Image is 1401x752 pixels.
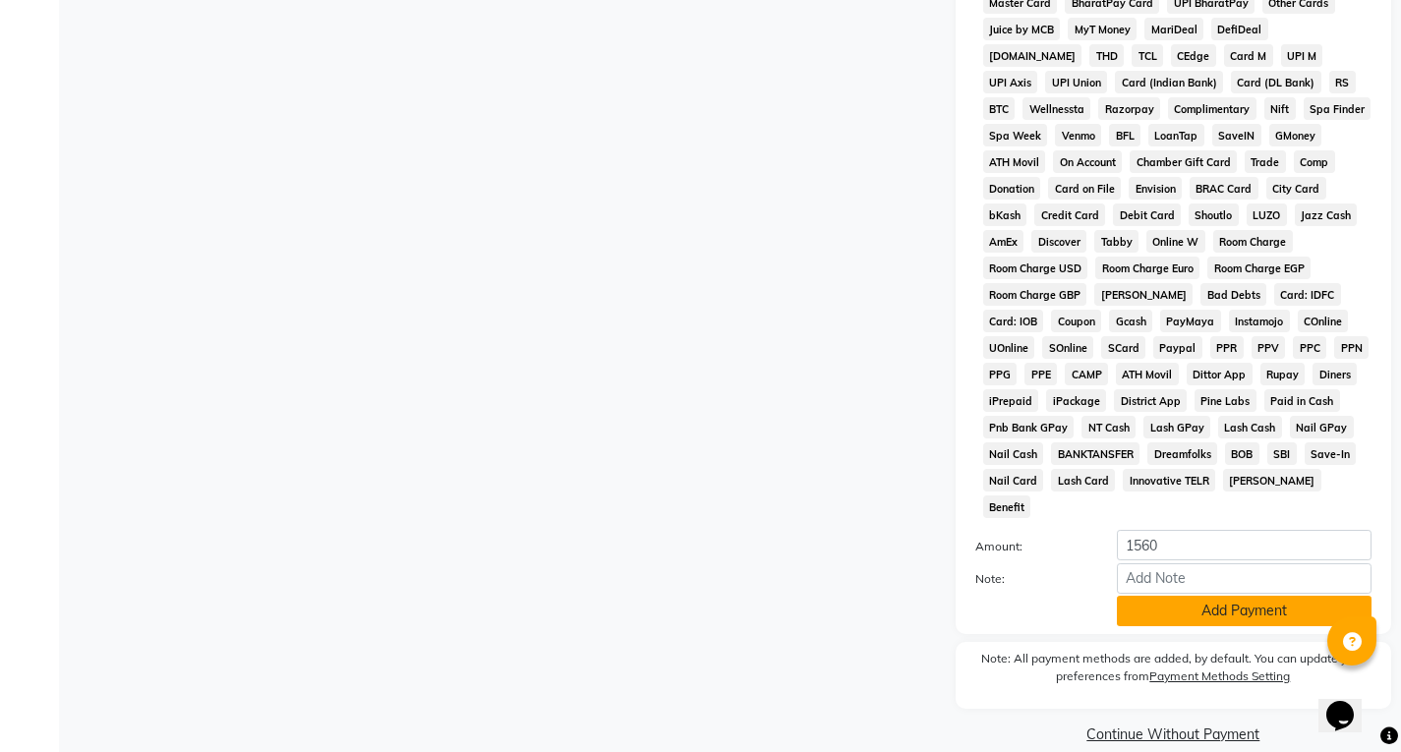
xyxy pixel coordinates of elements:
span: Diners [1313,363,1357,385]
span: Nift [1264,97,1296,120]
span: Card (Indian Bank) [1115,71,1223,93]
span: Discover [1031,230,1086,253]
span: BTC [983,97,1016,120]
span: Benefit [983,495,1031,518]
span: Instamojo [1229,310,1290,332]
span: Razorpay [1098,97,1160,120]
span: Dreamfolks [1147,442,1217,465]
span: Jazz Cash [1295,203,1358,226]
span: Room Charge USD [983,257,1088,279]
span: Lash Cash [1218,416,1282,438]
span: Dittor App [1187,363,1253,385]
span: BANKTANSFER [1051,442,1139,465]
span: PPC [1293,336,1326,359]
span: TCL [1132,44,1163,67]
span: Lash GPay [1143,416,1210,438]
span: Shoutlo [1189,203,1239,226]
span: PayMaya [1160,310,1221,332]
span: Card: IDFC [1274,283,1341,306]
input: Add Note [1117,563,1372,594]
iframe: chat widget [1318,673,1381,732]
span: BRAC Card [1190,177,1258,200]
span: Pnb Bank GPay [983,416,1075,438]
label: Note: All payment methods are added, by default. You can update your preferences from [975,650,1372,693]
span: Room Charge Euro [1095,257,1199,279]
span: Comp [1294,150,1335,173]
span: Rupay [1260,363,1306,385]
span: Lash Card [1051,469,1115,492]
span: THD [1089,44,1124,67]
span: iPackage [1046,389,1106,412]
span: City Card [1266,177,1326,200]
a: Continue Without Payment [960,724,1387,745]
span: Debit Card [1113,203,1181,226]
span: AmEx [983,230,1024,253]
span: Card (DL Bank) [1231,71,1321,93]
span: GMoney [1269,124,1322,146]
label: Payment Methods Setting [1149,667,1290,685]
span: Save-In [1305,442,1357,465]
span: CEdge [1171,44,1216,67]
span: COnline [1298,310,1349,332]
span: Pine Labs [1195,389,1256,412]
span: iPrepaid [983,389,1039,412]
span: Online W [1146,230,1205,253]
span: UOnline [983,336,1035,359]
span: Paypal [1153,336,1202,359]
span: RS [1329,71,1356,93]
span: LoanTap [1148,124,1204,146]
span: ATH Movil [983,150,1046,173]
span: bKash [983,203,1027,226]
span: Juice by MCB [983,18,1061,40]
span: DefiDeal [1211,18,1268,40]
span: PPR [1210,336,1244,359]
span: Nail Cash [983,442,1044,465]
span: LUZO [1247,203,1287,226]
span: UPI Union [1045,71,1107,93]
span: On Account [1053,150,1122,173]
span: Bad Debts [1200,283,1266,306]
span: Wellnessta [1022,97,1090,120]
span: Room Charge GBP [983,283,1087,306]
span: Coupon [1051,310,1101,332]
span: Credit Card [1034,203,1105,226]
span: PPV [1252,336,1286,359]
span: SaveIN [1212,124,1261,146]
span: [PERSON_NAME] [1223,469,1321,492]
span: Room Charge [1213,230,1293,253]
span: Paid in Cash [1264,389,1340,412]
span: UPI Axis [983,71,1038,93]
span: Nail Card [983,469,1044,492]
span: CAMP [1065,363,1108,385]
span: Nail GPay [1290,416,1354,438]
span: SOnline [1042,336,1093,359]
span: Card M [1224,44,1273,67]
span: PPG [983,363,1018,385]
span: Room Charge EGP [1207,257,1311,279]
span: Chamber Gift Card [1130,150,1237,173]
span: UPI M [1281,44,1323,67]
span: SBI [1267,442,1297,465]
span: BOB [1225,442,1259,465]
span: Spa Finder [1304,97,1372,120]
span: Donation [983,177,1041,200]
span: District App [1114,389,1187,412]
span: Complimentary [1168,97,1256,120]
span: ATH Movil [1116,363,1179,385]
span: MyT Money [1068,18,1137,40]
span: PPN [1334,336,1369,359]
span: Trade [1245,150,1286,173]
span: Card: IOB [983,310,1044,332]
label: Amount: [961,538,1102,555]
span: PPE [1024,363,1057,385]
span: Envision [1129,177,1182,200]
span: MariDeal [1144,18,1203,40]
span: Venmo [1055,124,1101,146]
span: NT Cash [1081,416,1136,438]
label: Note: [961,570,1102,588]
span: [DOMAIN_NAME] [983,44,1082,67]
span: Spa Week [983,124,1048,146]
button: Add Payment [1117,596,1372,626]
span: BFL [1109,124,1140,146]
span: [PERSON_NAME] [1094,283,1193,306]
